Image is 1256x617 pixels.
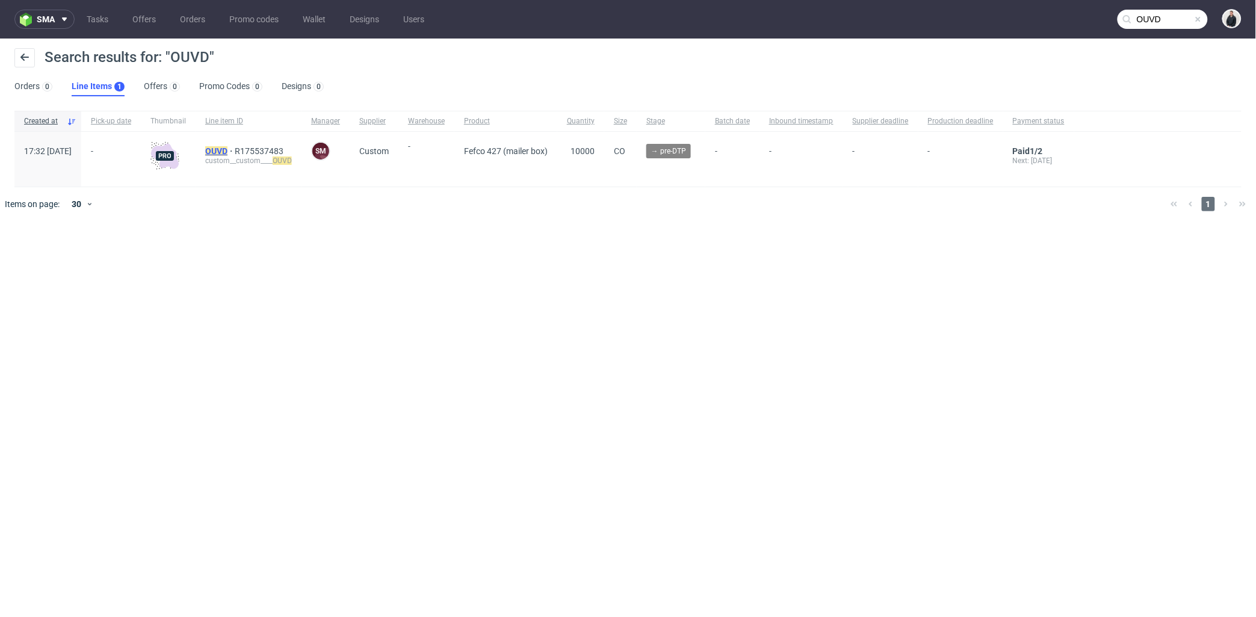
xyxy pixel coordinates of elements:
[571,146,595,156] span: 10000
[45,82,49,91] div: 0
[205,156,292,166] div: custom__custom____
[1013,157,1032,165] span: Next:
[1202,197,1215,211] span: 1
[464,146,548,156] span: Fefco 427 (mailer box)
[317,82,321,91] div: 0
[45,49,214,66] span: Search results for: "OUVD"
[1030,146,1043,156] span: 1/2
[24,116,62,126] span: Created at
[91,116,131,126] span: Pick-up date
[255,82,259,91] div: 0
[1224,10,1240,27] img: Adrian Margula
[311,116,340,126] span: Manager
[273,157,292,165] mark: OUVD
[173,10,212,29] a: Orders
[853,116,909,126] span: Supplier deadline
[125,10,163,29] a: Offers
[408,116,445,126] span: Warehouse
[1032,157,1053,165] span: [DATE]
[614,116,627,126] span: Size
[205,116,292,126] span: Line item ID
[715,146,750,172] span: -
[199,77,262,96] a: Promo Codes0
[5,198,60,210] span: Items on page:
[464,116,548,126] span: Product
[91,146,131,172] span: -
[928,146,994,172] span: -
[359,116,389,126] span: Supplier
[715,116,750,126] span: Batch date
[205,146,227,156] mark: OUVD
[312,143,329,160] figcaption: SM
[853,146,909,172] span: -
[396,10,432,29] a: Users
[222,10,286,29] a: Promo codes
[235,146,286,156] a: R175537483
[117,82,122,91] div: 1
[37,15,55,23] span: sma
[24,146,72,156] span: 17:32 [DATE]
[20,13,37,26] img: logo
[1013,146,1030,156] span: Paid
[150,141,179,170] img: pro-icon.017ec5509f39f3e742e3.png
[1013,116,1065,126] span: Payment status
[646,116,696,126] span: Stage
[408,141,445,172] span: -
[14,77,52,96] a: Orders0
[769,116,834,126] span: Inbound timestamp
[651,146,686,157] span: → pre-DTP
[72,77,125,96] a: Line Items1
[173,82,177,91] div: 0
[282,77,324,96] a: Designs0
[144,77,180,96] a: Offers0
[614,146,625,156] span: CO
[150,116,186,126] span: Thumbnail
[769,146,834,172] span: -
[342,10,386,29] a: Designs
[79,10,116,29] a: Tasks
[928,116,994,126] span: Production deadline
[567,116,595,126] span: Quantity
[205,146,235,156] a: OUVD
[64,196,86,212] div: 30
[295,10,333,29] a: Wallet
[359,146,389,156] span: Custom
[14,10,75,29] button: sma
